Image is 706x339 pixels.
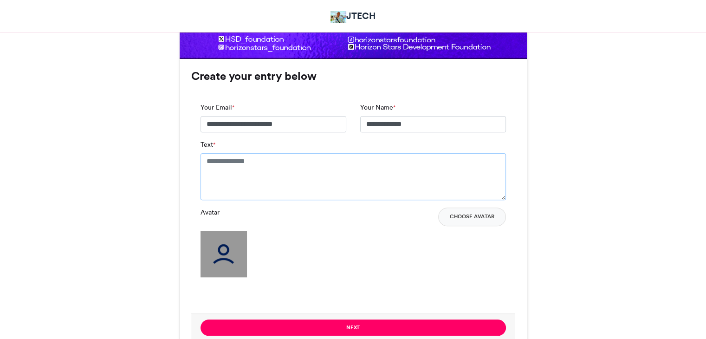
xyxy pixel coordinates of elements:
a: JTECH [330,9,376,23]
label: Text [201,140,215,150]
label: Your Name [360,103,395,112]
h3: Create your entry below [191,71,515,82]
img: Joshua Abam [330,11,347,23]
button: Choose Avatar [438,208,506,226]
label: Your Email [201,103,234,112]
button: Next [201,319,506,336]
label: Avatar [201,208,220,217]
img: user_filled.png [201,231,247,277]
